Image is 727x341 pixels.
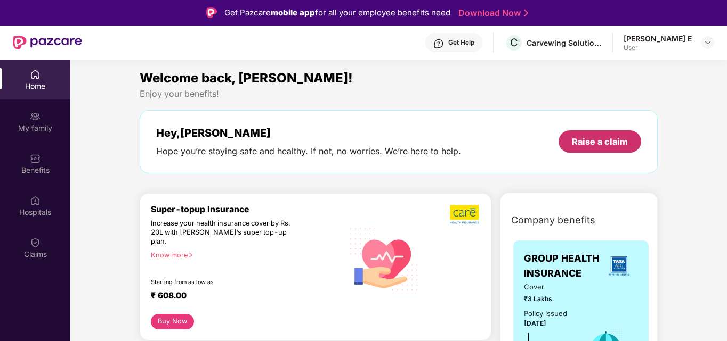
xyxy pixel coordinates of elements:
img: New Pazcare Logo [13,36,82,49]
div: Know more [151,251,337,259]
span: right [188,252,193,258]
span: ₹3 Lakhs [524,294,574,304]
img: Logo [206,7,217,18]
span: [DATE] [524,319,546,327]
div: Carvewing Solutions Llp [527,38,601,48]
span: Welcome back, [PERSON_NAME]! [140,70,353,86]
strong: mobile app [271,7,315,18]
img: svg+xml;base64,PHN2ZyBpZD0iQmVuZWZpdHMiIHhtbG5zPSJodHRwOi8vd3d3LnczLm9yZy8yMDAwL3N2ZyIgd2lkdGg9Ij... [30,153,41,164]
span: Company benefits [511,213,595,228]
img: svg+xml;base64,PHN2ZyBpZD0iQ2xhaW0iIHhtbG5zPSJodHRwOi8vd3d3LnczLm9yZy8yMDAwL3N2ZyIgd2lkdGg9IjIwIi... [30,237,41,248]
img: svg+xml;base64,PHN2ZyB3aWR0aD0iMjAiIGhlaWdodD0iMjAiIHZpZXdCb3g9IjAgMCAyMCAyMCIgZmlsbD0ibm9uZSIgeG... [30,111,41,122]
div: User [624,44,692,52]
div: Get Pazcare for all your employee benefits need [224,6,450,19]
div: Get Help [448,38,474,47]
img: insurerLogo [604,252,633,280]
img: svg+xml;base64,PHN2ZyBpZD0iRHJvcGRvd24tMzJ4MzIiIHhtbG5zPSJodHRwOi8vd3d3LnczLm9yZy8yMDAwL3N2ZyIgd2... [704,38,712,47]
span: Cover [524,281,574,293]
img: Stroke [524,7,528,19]
button: Buy Now [151,314,194,329]
a: Download Now [458,7,525,19]
div: Starting from as low as [151,279,298,286]
div: ₹ 608.00 [151,290,333,303]
span: C [510,36,518,49]
img: svg+xml;base64,PHN2ZyBpZD0iSG9tZSIgeG1sbnM9Imh0dHA6Ly93d3cudzMub3JnLzIwMDAvc3ZnIiB3aWR0aD0iMjAiIG... [30,69,41,80]
div: Increase your health insurance cover by Rs. 20L with [PERSON_NAME]’s super top-up plan. [151,219,297,246]
img: b5dec4f62d2307b9de63beb79f102df3.png [450,204,480,224]
img: svg+xml;base64,PHN2ZyBpZD0iSGVscC0zMngzMiIgeG1sbnM9Imh0dHA6Ly93d3cudzMub3JnLzIwMDAvc3ZnIiB3aWR0aD... [433,38,444,49]
div: Hey, [PERSON_NAME] [156,127,461,139]
div: Policy issued [524,308,567,319]
span: GROUP HEALTH INSURANCE [524,251,600,281]
div: Hope you’re staying safe and healthy. If not, no worries. We’re here to help. [156,146,461,157]
div: Raise a claim [572,136,628,147]
div: Super-topup Insurance [151,204,343,214]
img: svg+xml;base64,PHN2ZyBpZD0iSG9zcGl0YWxzIiB4bWxucz0iaHR0cDovL3d3dy53My5vcmcvMjAwMC9zdmciIHdpZHRoPS... [30,195,41,206]
img: svg+xml;base64,PHN2ZyB4bWxucz0iaHR0cDovL3d3dy53My5vcmcvMjAwMC9zdmciIHhtbG5zOnhsaW5rPSJodHRwOi8vd3... [343,217,426,301]
div: [PERSON_NAME] E [624,34,692,44]
div: Enjoy your benefits! [140,88,658,99]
